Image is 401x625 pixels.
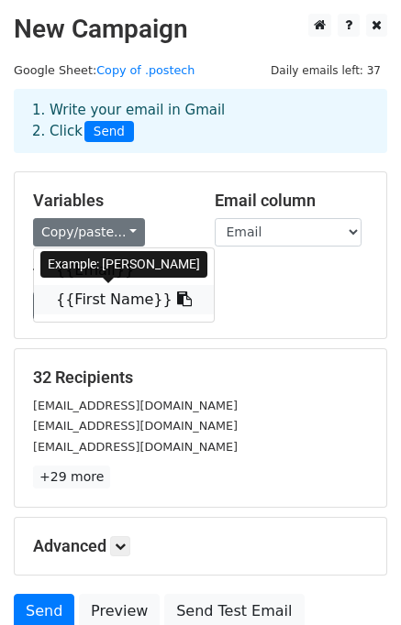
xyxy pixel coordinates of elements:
[84,121,134,143] span: Send
[33,399,238,412] small: [EMAIL_ADDRESS][DOMAIN_NAME]
[34,256,214,285] a: {{Email}}
[264,60,387,81] span: Daily emails left: 37
[33,536,368,556] h5: Advanced
[18,100,383,142] div: 1. Write your email in Gmail 2. Click
[14,14,387,45] h2: New Campaign
[33,191,187,211] h5: Variables
[264,63,387,77] a: Daily emails left: 37
[40,251,207,278] div: Example: [PERSON_NAME]
[96,63,195,77] a: Copy of .postech
[33,218,145,247] a: Copy/paste...
[33,367,368,388] h5: 32 Recipients
[34,285,214,314] a: {{First Name}}
[309,537,401,625] iframe: Chat Widget
[215,191,369,211] h5: Email column
[33,440,238,454] small: [EMAIL_ADDRESS][DOMAIN_NAME]
[33,466,110,488] a: +29 more
[33,419,238,433] small: [EMAIL_ADDRESS][DOMAIN_NAME]
[14,63,195,77] small: Google Sheet:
